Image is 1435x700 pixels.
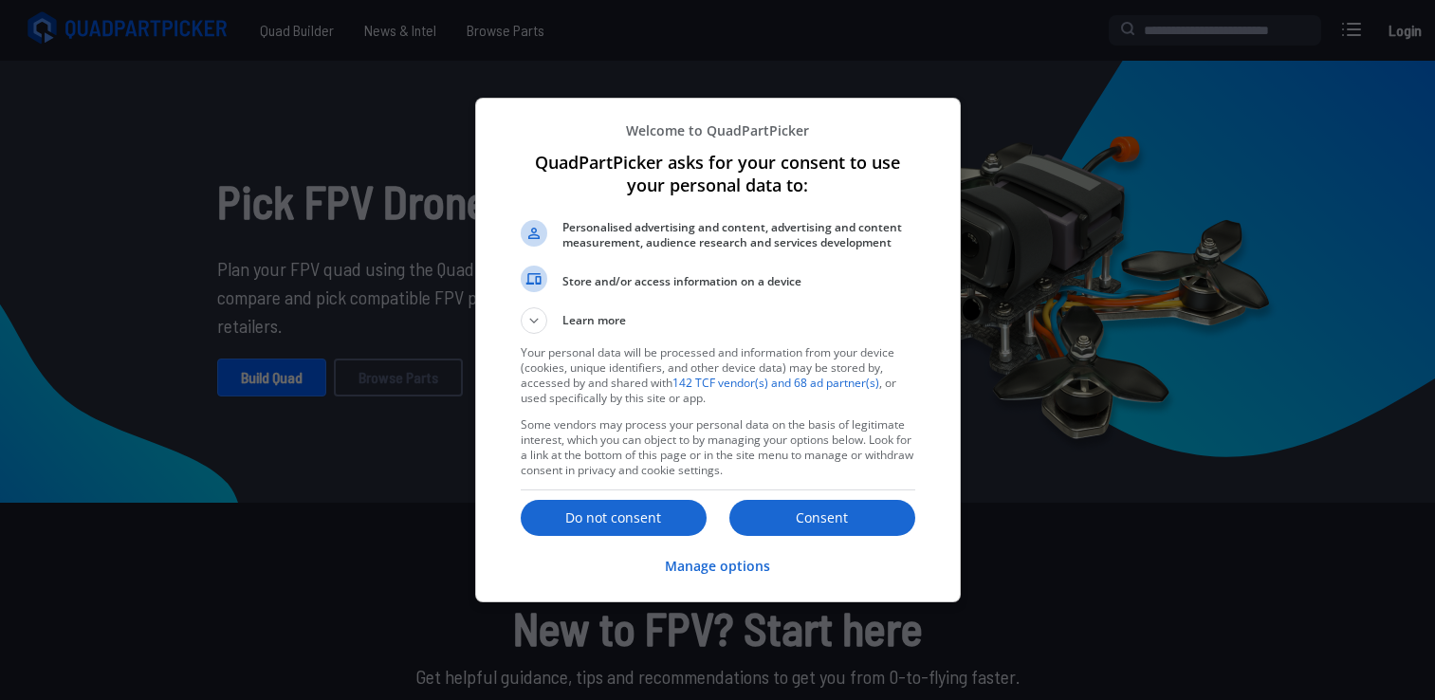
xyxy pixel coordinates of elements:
button: Do not consent [521,500,707,536]
span: Store and/or access information on a device [562,274,915,289]
button: Consent [729,500,915,536]
p: Welcome to QuadPartPicker [521,121,915,139]
p: Consent [729,508,915,527]
p: Your personal data will be processed and information from your device (cookies, unique identifier... [521,345,915,406]
p: Some vendors may process your personal data on the basis of legitimate interest, which you can ob... [521,417,915,478]
span: Learn more [562,312,626,334]
p: Manage options [665,557,770,576]
div: QuadPartPicker asks for your consent to use your personal data to: [475,98,961,602]
p: Do not consent [521,508,707,527]
h1: QuadPartPicker asks for your consent to use your personal data to: [521,151,915,196]
span: Personalised advertising and content, advertising and content measurement, audience research and ... [562,220,915,250]
a: 142 TCF vendor(s) and 68 ad partner(s) [672,375,879,391]
button: Learn more [521,307,915,334]
button: Manage options [665,546,770,587]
